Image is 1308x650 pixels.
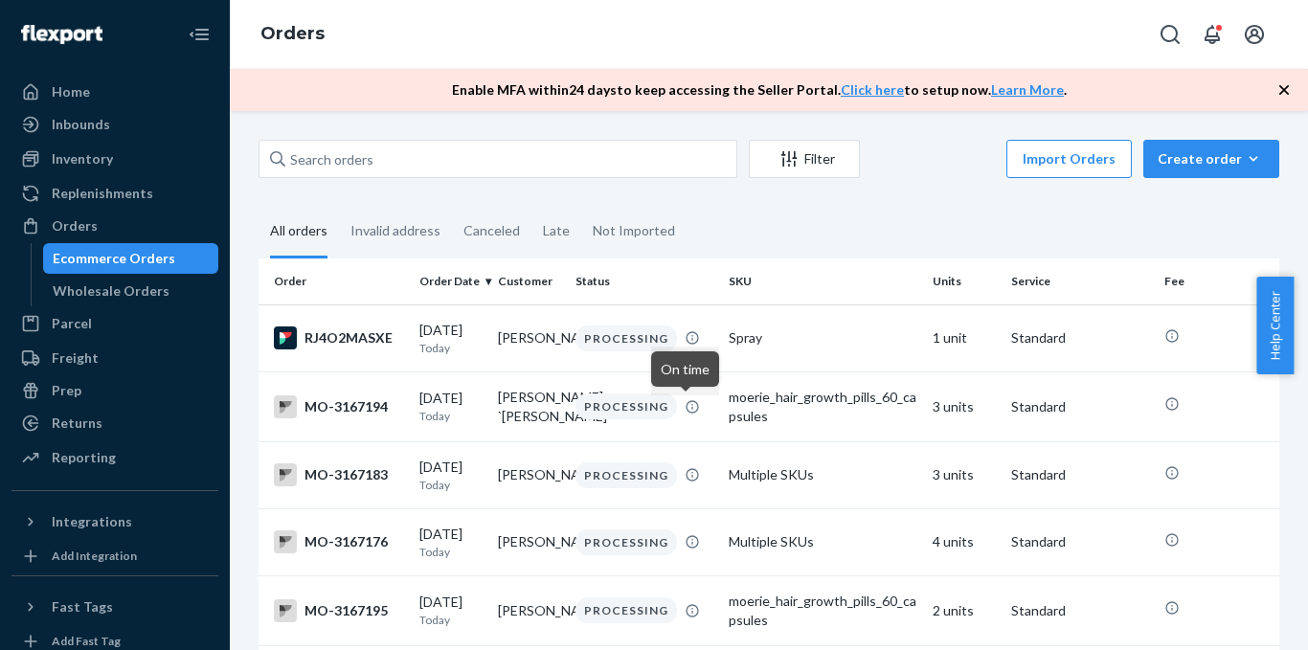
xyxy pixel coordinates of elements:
div: Customer [498,273,561,289]
a: Orders [11,211,218,241]
div: MO-3167183 [274,463,404,486]
button: Create order [1143,140,1279,178]
div: PROCESSING [575,529,677,555]
td: 4 units [925,508,1004,575]
div: Home [52,82,90,101]
div: Prep [52,381,81,400]
p: Today [419,340,483,356]
p: Standard [1011,532,1149,551]
a: Ecommerce Orders [43,243,219,274]
button: Filter [749,140,860,178]
div: Not Imported [593,206,675,256]
td: 2 units [925,575,1004,645]
p: Standard [1011,397,1149,416]
td: 3 units [925,441,1004,508]
td: 1 unit [925,304,1004,371]
th: Fee [1157,258,1279,304]
p: Today [419,408,483,424]
div: Wholesale Orders [53,281,169,301]
button: Import Orders [1006,140,1132,178]
div: Inventory [52,149,113,168]
button: Open account menu [1235,15,1274,54]
div: [DATE] [419,525,483,560]
td: [PERSON_NAME] [490,304,569,371]
th: SKU [721,258,925,304]
div: [DATE] [419,593,483,628]
td: [PERSON_NAME] [490,441,569,508]
a: Orders [260,23,325,44]
div: Reporting [52,448,116,467]
img: Flexport logo [21,25,102,44]
th: Units [925,258,1004,304]
a: Wholesale Orders [43,276,219,306]
th: Order [259,258,412,304]
button: Help Center [1256,277,1294,374]
div: MO-3167195 [274,599,404,622]
th: Order Date [412,258,490,304]
a: Learn More [991,81,1064,98]
div: All orders [270,206,327,258]
button: Integrations [11,506,218,537]
td: [PERSON_NAME] [490,575,569,645]
div: [DATE] [419,321,483,356]
p: Standard [1011,328,1149,347]
div: [DATE] [419,458,483,493]
div: Returns [52,414,102,433]
div: Ecommerce Orders [53,249,175,268]
div: Add Fast Tag [52,633,121,649]
div: moerie_hair_growth_pills_60_capsules [729,388,917,426]
div: PROCESSING [575,325,677,351]
a: Home [11,77,218,107]
div: Canceled [463,206,520,256]
a: Parcel [11,308,218,339]
td: 3 units [925,371,1004,441]
td: Multiple SKUs [721,441,925,508]
a: Freight [11,343,218,373]
div: moerie_hair_growth_pills_60_capsules [729,592,917,630]
a: Returns [11,408,218,438]
div: Orders [52,216,98,235]
div: Integrations [52,512,132,531]
a: Add Integration [11,545,218,568]
a: Reporting [11,442,218,473]
button: Fast Tags [11,592,218,622]
input: Search orders [259,140,737,178]
td: [PERSON_NAME] `[PERSON_NAME] [490,371,569,441]
div: MO-3167176 [274,530,404,553]
div: MO-3167194 [274,395,404,418]
a: Inventory [11,144,218,174]
th: Status [568,258,721,304]
th: Service [1004,258,1157,304]
p: Standard [1011,601,1149,620]
div: Add Integration [52,548,137,564]
td: Multiple SKUs [721,508,925,575]
button: Open notifications [1193,15,1231,54]
div: PROCESSING [575,597,677,623]
p: Enable MFA within 24 days to keep accessing the Seller Portal. to setup now. . [452,80,1067,100]
div: Replenishments [52,184,153,203]
div: Inbounds [52,115,110,134]
div: Filter [750,149,859,168]
p: Today [419,612,483,628]
div: Fast Tags [52,597,113,616]
div: RJ4O2MASXE [274,326,404,349]
div: Create order [1158,149,1265,168]
div: Parcel [52,314,92,333]
p: Standard [1011,465,1149,484]
a: Prep [11,375,218,406]
button: Close Navigation [180,15,218,54]
div: PROCESSING [575,393,677,419]
div: Freight [52,348,99,368]
div: Spray [729,328,917,347]
td: [PERSON_NAME] [490,508,569,575]
div: Invalid address [350,206,440,256]
p: Today [419,477,483,493]
p: Today [419,544,483,560]
a: Replenishments [11,178,218,209]
ol: breadcrumbs [245,7,340,62]
div: Late [543,206,570,256]
a: Click here [841,81,904,98]
button: Open Search Box [1151,15,1189,54]
a: Inbounds [11,109,218,140]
